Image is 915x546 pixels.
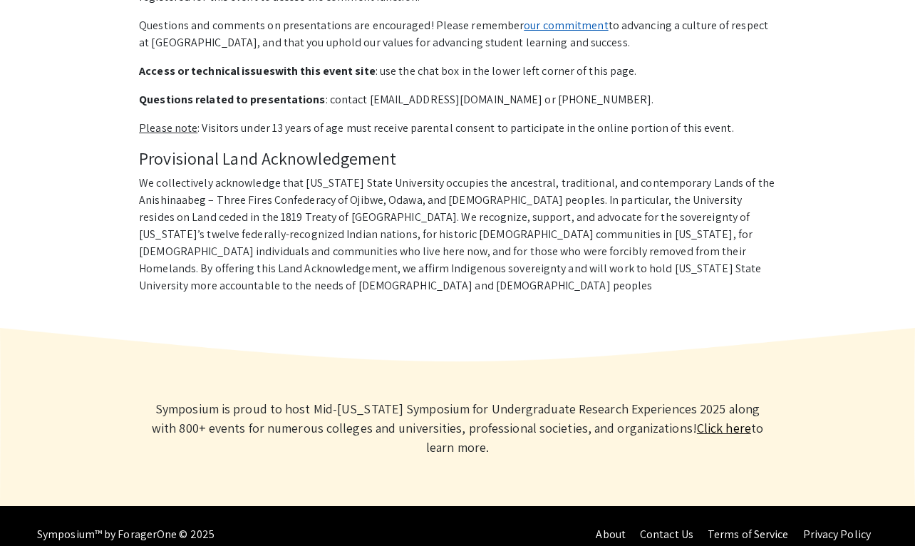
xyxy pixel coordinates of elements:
[640,527,693,542] a: Contact Us
[139,120,197,135] u: Please note
[139,17,776,51] p: Questions and comments on presentations are encouraged! Please remember to advancing a culture of...
[139,120,776,137] p: : Visitors under 13 years of age must receive parental consent to participate in the online porti...
[139,63,275,78] strong: Access or technical issues
[524,18,608,33] a: our commitment
[139,92,325,107] strong: Questions related to presentations
[151,399,764,457] p: Symposium is proud to host Mid-[US_STATE] Symposium for Undergraduate Research Experiences 2025 a...
[275,63,376,78] strong: with this event site
[708,527,789,542] a: Terms of Service
[139,175,776,294] p: We collectively acknowledge that [US_STATE] State University occupies the ancestral, traditional,...
[139,148,776,169] h4: Provisional Land Acknowledgement
[11,482,61,535] iframe: Chat
[697,420,751,436] a: Learn more about Symposium
[139,63,776,80] p: : use the chat box in the lower left corner of this page.
[596,527,626,542] a: About
[139,91,776,108] p: : contact [EMAIL_ADDRESS][DOMAIN_NAME] or [PHONE_NUMBER].
[803,527,871,542] a: Privacy Policy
